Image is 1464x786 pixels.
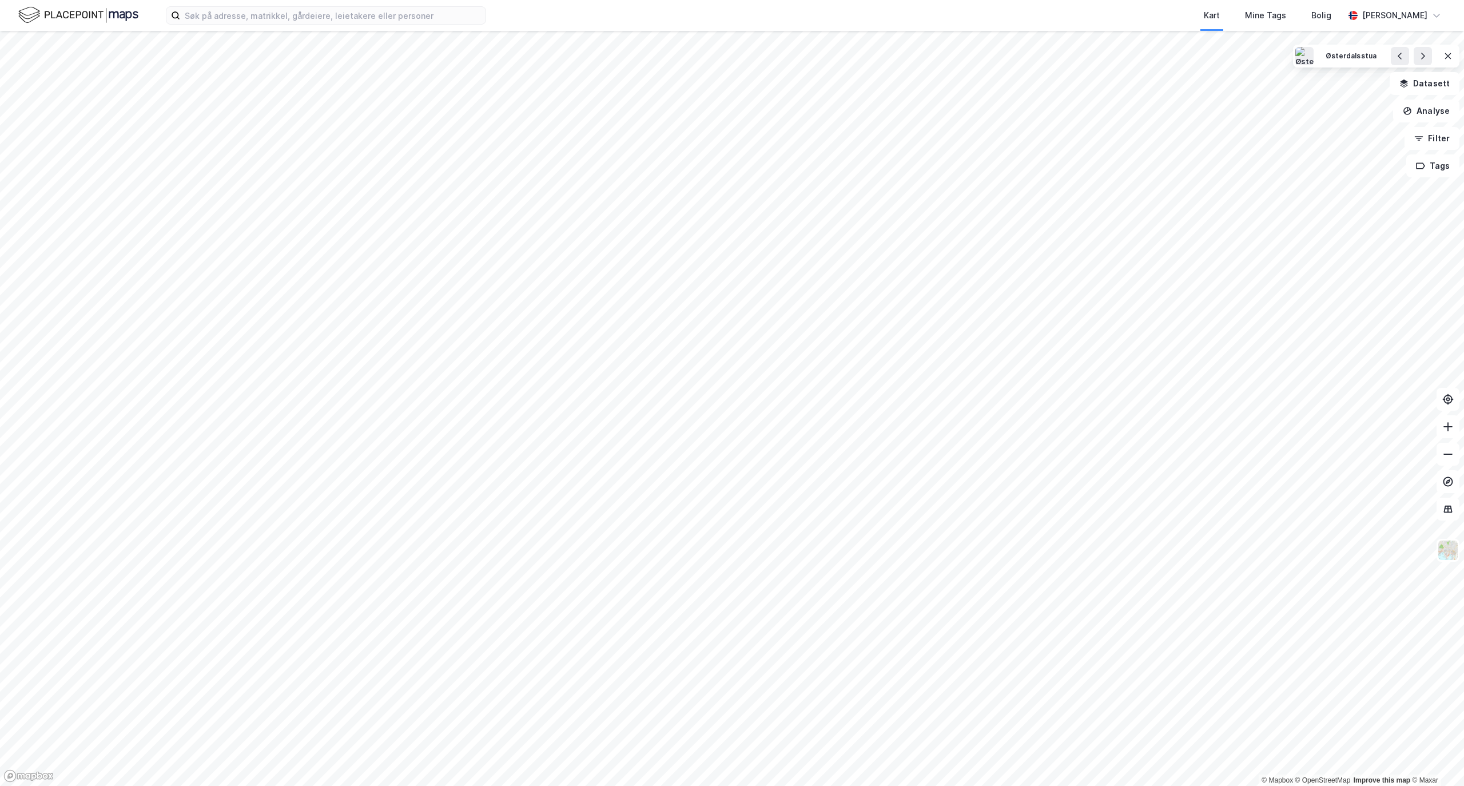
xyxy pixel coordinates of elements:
button: Analyse [1393,100,1459,122]
img: logo.f888ab2527a4732fd821a326f86c7f29.svg [18,5,138,25]
a: OpenStreetMap [1295,776,1351,784]
a: Mapbox homepage [3,769,54,783]
button: Tags [1406,154,1459,177]
iframe: Chat Widget [1407,731,1464,786]
div: [PERSON_NAME] [1362,9,1427,22]
div: Østerdalsstua [1326,51,1377,61]
button: Østerdalsstua [1318,47,1384,65]
img: Østerdalsstua [1295,47,1314,65]
div: Bolig [1311,9,1331,22]
div: Kontrollprogram for chat [1407,731,1464,786]
button: Filter [1405,127,1459,150]
input: Søk på adresse, matrikkel, gårdeiere, leietakere eller personer [180,7,486,24]
button: Datasett [1390,72,1459,95]
div: Kart [1204,9,1220,22]
a: Mapbox [1262,776,1293,784]
div: Mine Tags [1245,9,1286,22]
img: Z [1437,539,1459,561]
a: Improve this map [1354,776,1410,784]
